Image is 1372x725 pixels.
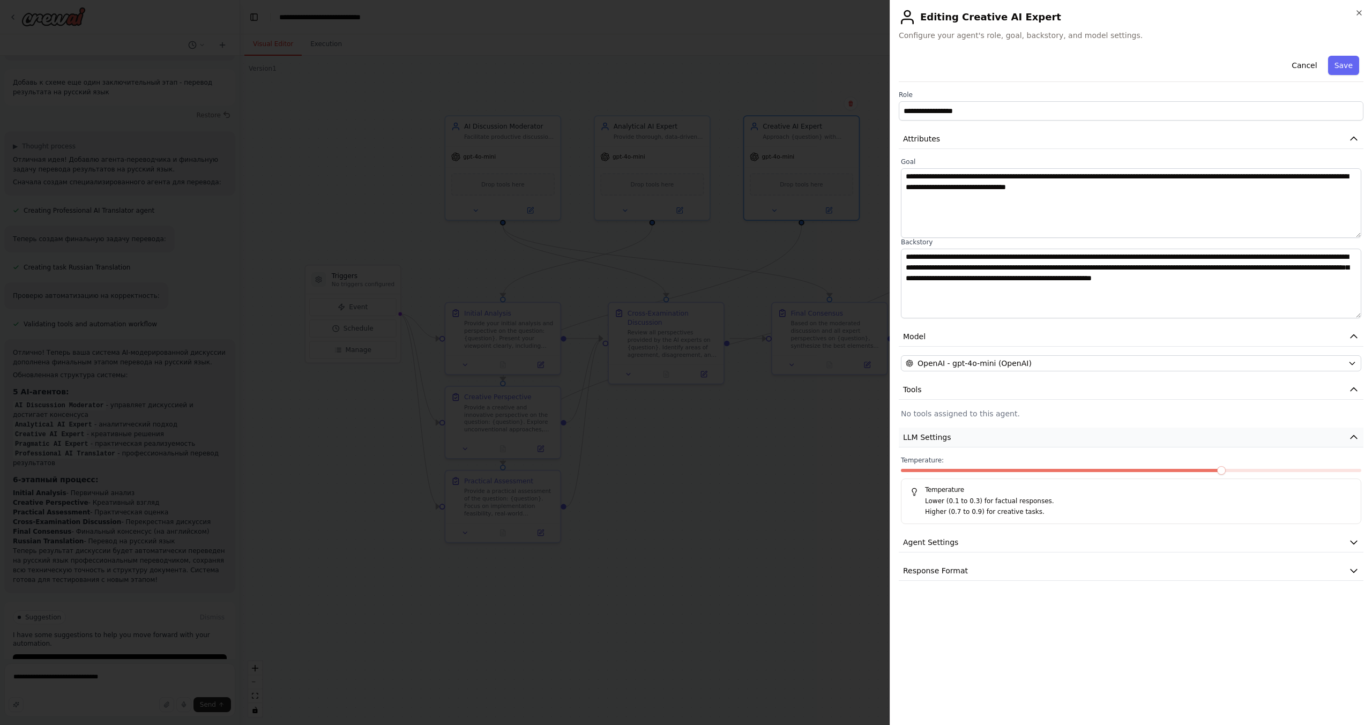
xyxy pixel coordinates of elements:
span: Attributes [903,133,940,144]
h2: Editing Creative AI Expert [899,9,1363,26]
p: No tools assigned to this agent. [901,408,1361,419]
span: LLM Settings [903,432,951,443]
span: Tools [903,384,922,395]
button: Cancel [1285,56,1323,75]
span: Configure your agent's role, goal, backstory, and model settings. [899,30,1363,41]
button: Model [899,327,1363,347]
button: Attributes [899,129,1363,149]
button: Response Format [899,561,1363,581]
span: Model [903,331,926,342]
p: Lower (0.1 to 0.3) for factual responses. [925,496,1352,507]
span: Temperature: [901,456,944,465]
span: Response Format [903,565,968,576]
button: OpenAI - gpt-4o-mini (OpenAI) [901,355,1361,371]
button: Agent Settings [899,533,1363,552]
button: LLM Settings [899,428,1363,447]
p: Higher (0.7 to 0.9) for creative tasks. [925,507,1352,518]
button: Tools [899,380,1363,400]
span: OpenAI - gpt-4o-mini (OpenAI) [918,358,1032,369]
button: Save [1328,56,1359,75]
span: Agent Settings [903,537,958,548]
label: Role [899,91,1363,99]
h5: Temperature [910,485,1352,494]
label: Goal [901,158,1361,166]
label: Backstory [901,238,1361,246]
